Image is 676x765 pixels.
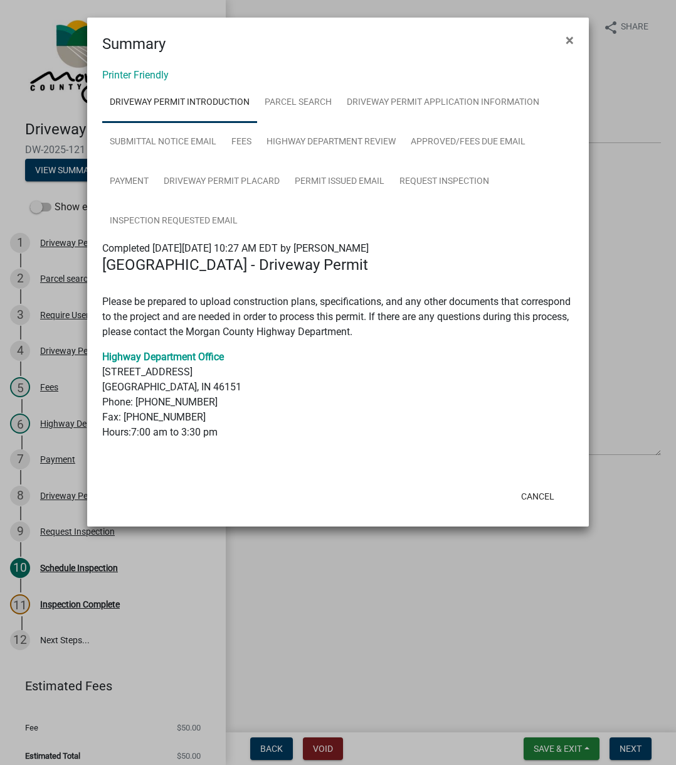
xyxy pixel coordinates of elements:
button: Cancel [511,485,564,508]
p: [STREET_ADDRESS] [GEOGRAPHIC_DATA], IN 46151 Phone: [PHONE_NUMBER] Fax: [PHONE_NUMBER] Hours:7:00... [102,350,574,440]
p: Please be prepared to upload construction plans, specifications, and any other documents that cor... [102,279,574,340]
a: Permit Issued Email [287,162,392,202]
a: Parcel search [257,83,339,123]
a: Highway Department Review [259,122,403,163]
a: Approved/Fees Due Email [403,122,533,163]
a: Payment [102,162,156,202]
a: Submittal Notice Email [102,122,224,163]
a: Driveway Permit Application Information [339,83,547,123]
a: Driveway Permit Introduction [102,83,257,123]
a: Request Inspection [392,162,497,202]
a: Printer Friendly [102,69,169,81]
a: Highway Department Office [102,351,224,363]
span: × [566,31,574,49]
h4: Summary [102,33,166,55]
a: Fees [224,122,259,163]
a: Driveway Permit Placard [156,162,287,202]
button: Close [556,23,584,58]
h4: [GEOGRAPHIC_DATA] - Driveway Permit [102,256,574,274]
a: Inspection Requested Email [102,201,245,242]
span: Completed [DATE][DATE] 10:27 AM EDT by [PERSON_NAME] [102,242,369,254]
